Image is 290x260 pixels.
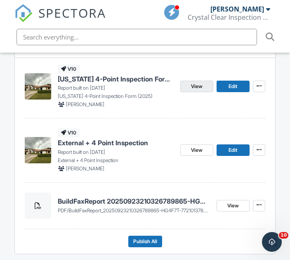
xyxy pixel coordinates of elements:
a: SPECTORA [14,11,106,28]
iframe: Intercom live chat [262,232,282,252]
img: The Best Home Inspection Software - Spectora [14,4,33,22]
div: [PERSON_NAME] [210,5,264,13]
div: Crystal Clear Inspection Services [188,13,270,21]
span: 10 [279,232,288,239]
input: Search everything... [17,29,257,45]
span: SPECTORA [38,4,106,21]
